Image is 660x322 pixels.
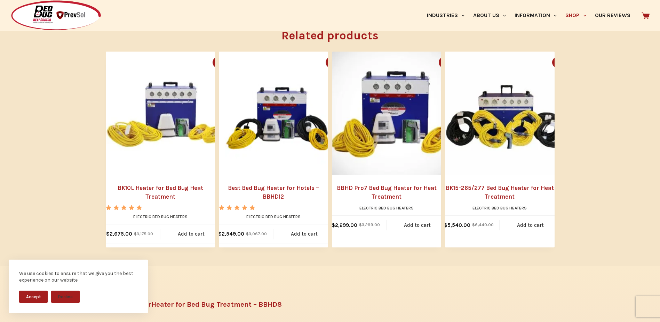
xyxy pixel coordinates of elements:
a: Add to cart: “Best Bed Bug Heater for Hotels - BBHD12” [273,224,335,244]
bdi: 6,440.00 [472,222,494,227]
span: Rated out of 5 [219,205,256,226]
button: Decline [51,291,80,303]
button: Open LiveChat chat widget [6,3,26,24]
bdi: 5,540.00 [444,222,470,228]
div: Rated 5.00 out of 5 [219,205,256,210]
bdi: 3,299.00 [359,222,380,227]
a: Electric Bed Bug Heaters [472,206,527,210]
button: Quick view toggle [326,57,337,68]
a: Add to cart: “BK10L Heater for Bed Bug Heat Treatment” [160,224,222,244]
a: BBHD Pro7 Bed Bug Heater for Heat Treatment [332,52,455,175]
a: Add to cart: “BBHD Pro7 Bed Bug Heater for Heat Treatment” [387,216,448,235]
a: BK15-265/277 Bed Bug Heater for Heat Treatment [445,52,568,175]
span: Rated out of 5 [106,205,143,226]
span: $ [106,231,110,237]
a: Electric Bed Bug Heaters [246,214,301,219]
span: $ [218,231,222,237]
bdi: 2,675.00 [106,231,132,237]
button: Quick view toggle [213,57,224,68]
span: Heater for Bed Bug Treatment – BBHD8 [151,300,282,308]
div: We use cookies to ensure that we give you the best experience on our website. [19,270,137,284]
a: Add to cart: “BK15-265/277 Bed Bug Heater for Heat Treatment” [500,216,561,235]
button: Accept [19,291,48,303]
span: $ [246,231,249,236]
h2: Related products [106,27,555,45]
a: Best Bed Bug Heater for Hotels – BBHD12 [219,184,328,201]
bdi: 2,299.00 [332,222,357,228]
bdi: 3,175.00 [134,231,153,236]
a: Electric Bed Bug Heaters [133,214,188,219]
button: Quick view toggle [439,57,450,68]
span: $ [444,222,447,228]
button: Quick view toggle [552,57,563,68]
a: BK10L Heater for Bed Bug Heat Treatment [106,52,229,175]
span: $ [332,222,335,228]
a: BK15-265/277 Bed Bug Heater for Heat Treatment [445,184,554,201]
div: Rated 5.00 out of 5 [106,205,143,210]
a: BK10L Heater for Bed Bug Heat Treatment [106,184,215,201]
bdi: 3,067.00 [246,231,267,236]
a: Electric Bed Bug Heaters [359,206,414,210]
a: Best Bed Bug Heater for Hotels - BBHD12 [219,52,342,175]
bdi: 2,549.00 [218,231,244,237]
span: $ [359,222,362,227]
a: BBHD Pro7 Bed Bug Heater for Heat Treatment [332,184,441,201]
span: $ [134,231,137,236]
h2: 3 reviews for [109,299,551,310]
span: $ [472,222,475,227]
